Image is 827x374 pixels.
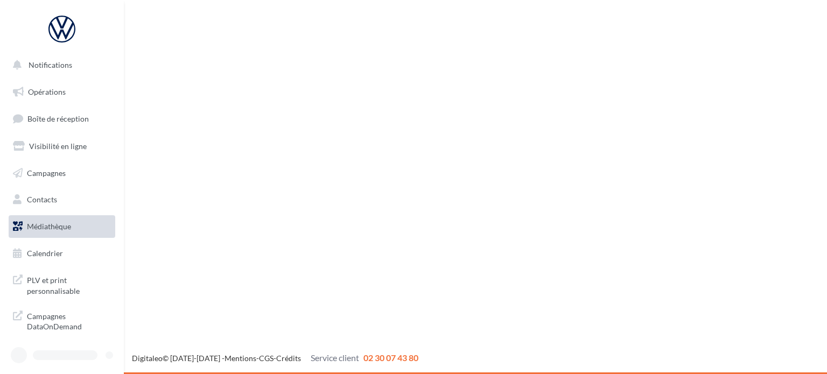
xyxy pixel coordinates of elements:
[6,188,117,211] a: Contacts
[27,249,63,258] span: Calendrier
[29,60,72,69] span: Notifications
[363,352,418,363] span: 02 30 07 43 80
[27,195,57,204] span: Contacts
[6,81,117,103] a: Opérations
[6,162,117,185] a: Campagnes
[132,354,418,363] span: © [DATE]-[DATE] - - -
[27,273,111,296] span: PLV et print personnalisable
[6,54,113,76] button: Notifications
[27,309,111,332] span: Campagnes DataOnDemand
[27,114,89,123] span: Boîte de réception
[225,354,256,363] a: Mentions
[311,352,359,363] span: Service client
[6,242,117,265] a: Calendrier
[27,222,71,231] span: Médiathèque
[132,354,163,363] a: Digitaleo
[28,87,66,96] span: Opérations
[6,305,117,336] a: Campagnes DataOnDemand
[259,354,274,363] a: CGS
[29,142,87,151] span: Visibilité en ligne
[6,269,117,300] a: PLV et print personnalisable
[27,168,66,177] span: Campagnes
[6,215,117,238] a: Médiathèque
[6,107,117,130] a: Boîte de réception
[6,135,117,158] a: Visibilité en ligne
[276,354,301,363] a: Crédits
